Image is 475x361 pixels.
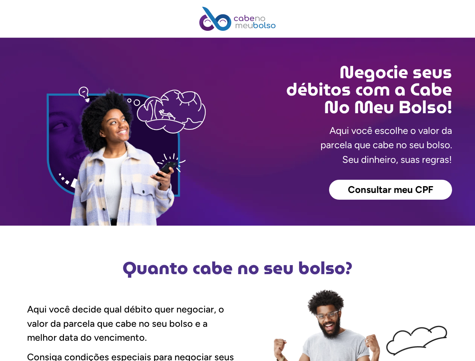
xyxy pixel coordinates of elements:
a: Consultar meu CPF [329,180,452,200]
p: Aqui você decide qual débito quer negociar, o valor da parcela que cabe no seu bolso e a melhor d... [27,302,238,345]
img: Cabe no Meu Bolso [199,7,276,31]
p: Aqui você escolhe o valor da parcela que cabe no seu bolso. Seu dinheiro, suas regras! [320,123,452,167]
h2: Quanto cabe no seu bolso? [23,259,452,277]
h2: Negocie seus débitos com a Cabe No Meu Bolso! [238,64,452,116]
span: Consultar meu CPF [348,185,433,195]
